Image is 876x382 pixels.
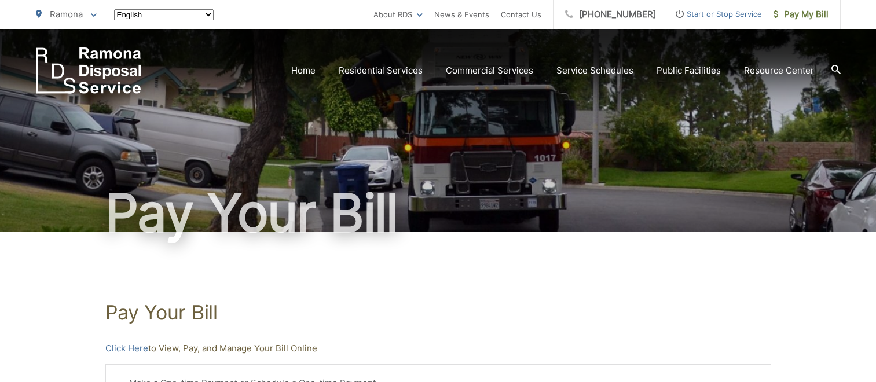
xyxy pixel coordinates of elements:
[657,64,721,78] a: Public Facilities
[36,184,841,242] h1: Pay Your Bill
[50,9,83,20] span: Ramona
[105,301,771,324] h1: Pay Your Bill
[105,341,148,355] a: Click Here
[556,64,633,78] a: Service Schedules
[105,341,771,355] p: to View, Pay, and Manage Your Bill Online
[373,8,423,21] a: About RDS
[291,64,316,78] a: Home
[446,64,533,78] a: Commercial Services
[434,8,489,21] a: News & Events
[744,64,814,78] a: Resource Center
[774,8,829,21] span: Pay My Bill
[339,64,423,78] a: Residential Services
[501,8,541,21] a: Contact Us
[114,9,214,20] select: Select a language
[36,47,141,94] a: EDCD logo. Return to the homepage.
